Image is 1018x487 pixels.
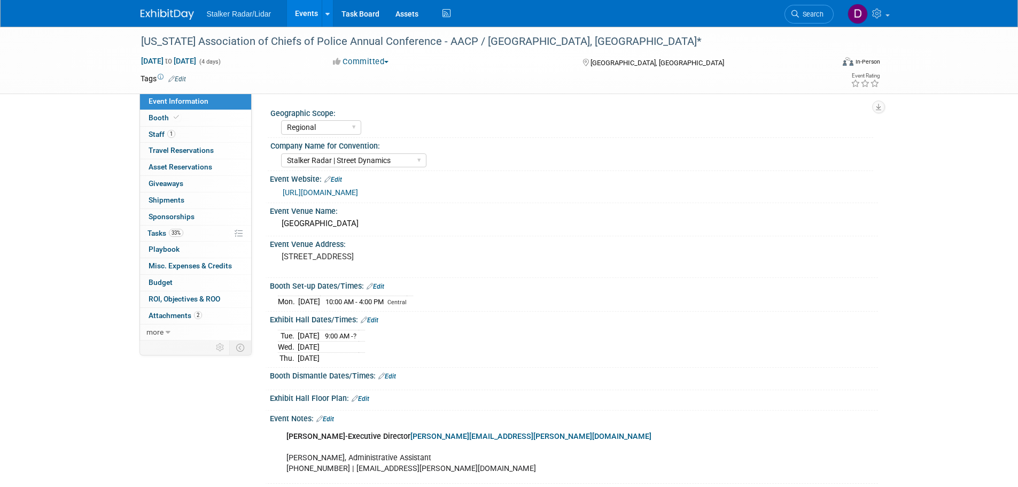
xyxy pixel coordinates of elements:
[211,341,230,354] td: Personalize Event Tab Strip
[140,192,251,208] a: Shipments
[149,146,214,154] span: Travel Reservations
[278,342,298,353] td: Wed.
[140,242,251,258] a: Playbook
[270,411,878,424] div: Event Notes:
[149,295,220,303] span: ROI, Objectives & ROO
[140,159,251,175] a: Asset Reservations
[278,330,298,342] td: Tue.
[298,330,320,342] td: [DATE]
[353,332,356,340] span: ?
[229,341,251,354] td: Toggle Event Tabs
[140,291,251,307] a: ROI, Objectives & ROO
[140,308,251,324] a: Attachments2
[140,324,251,341] a: more
[352,395,369,403] a: Edit
[147,229,183,237] span: Tasks
[149,311,202,320] span: Attachments
[141,73,186,84] td: Tags
[270,105,873,119] div: Geographic Scope:
[279,426,760,480] div: [PERSON_NAME], Administrative Assistant [PHONE_NUMBER] | [EMAIL_ADDRESS][PERSON_NAME][DOMAIN_NAME]
[298,342,320,353] td: [DATE]
[169,229,183,237] span: 33%
[278,353,298,364] td: Thu.
[270,368,878,382] div: Booth Dismantle Dates/Times:
[325,298,384,306] span: 10:00 AM - 4:00 PM
[316,415,334,423] a: Edit
[329,56,393,67] button: Committed
[270,203,878,217] div: Event Venue Name:
[149,196,184,204] span: Shipments
[167,130,175,138] span: 1
[378,373,396,380] a: Edit
[784,5,834,24] a: Search
[270,312,878,326] div: Exhibit Hall Dates/Times:
[278,215,870,232] div: [GEOGRAPHIC_DATA]
[149,245,180,253] span: Playbook
[149,113,181,122] span: Booth
[298,353,320,364] td: [DATE]
[278,296,298,307] td: Mon.
[164,57,174,65] span: to
[324,176,342,183] a: Edit
[149,261,232,270] span: Misc. Expenses & Credits
[141,56,197,66] span: [DATE] [DATE]
[149,179,183,188] span: Giveaways
[282,252,511,261] pre: [STREET_ADDRESS]
[140,226,251,242] a: Tasks33%
[270,138,873,151] div: Company Name for Convention:
[149,278,173,287] span: Budget
[325,332,356,340] span: 9:00 AM -
[149,130,175,138] span: Staff
[168,75,186,83] a: Edit
[194,311,202,319] span: 2
[851,73,880,79] div: Event Rating
[174,114,179,120] i: Booth reservation complete
[149,97,208,105] span: Event Information
[270,171,878,185] div: Event Website:
[140,127,251,143] a: Staff1
[207,10,271,18] span: Stalker Radar/Lidar
[149,212,195,221] span: Sponsorships
[367,283,384,290] a: Edit
[140,143,251,159] a: Travel Reservations
[270,236,878,250] div: Event Venue Address:
[771,56,881,72] div: Event Format
[140,110,251,126] a: Booth
[848,4,868,24] img: Don Horen
[140,275,251,291] a: Budget
[137,32,818,51] div: [US_STATE] Association of Chiefs of Police Annual Conference - AACP / [GEOGRAPHIC_DATA], [GEOGRAP...
[140,94,251,110] a: Event Information
[799,10,823,18] span: Search
[855,58,880,66] div: In-Person
[298,296,320,307] td: [DATE]
[198,58,221,65] span: (4 days)
[590,59,724,67] span: [GEOGRAPHIC_DATA], [GEOGRAPHIC_DATA]
[140,209,251,225] a: Sponsorships
[361,316,378,324] a: Edit
[270,390,878,404] div: Exhibit Hall Floor Plan:
[843,57,853,66] img: Format-Inperson.png
[387,299,407,306] span: Central
[270,278,878,292] div: Booth Set-up Dates/Times:
[140,176,251,192] a: Giveaways
[286,432,410,441] b: [PERSON_NAME]-Executive Director
[146,328,164,336] span: more
[283,188,358,197] a: [URL][DOMAIN_NAME]
[149,163,212,171] span: Asset Reservations
[140,258,251,274] a: Misc. Expenses & Credits
[410,432,651,441] a: [PERSON_NAME][EMAIL_ADDRESS][PERSON_NAME][DOMAIN_NAME]
[141,9,194,20] img: ExhibitDay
